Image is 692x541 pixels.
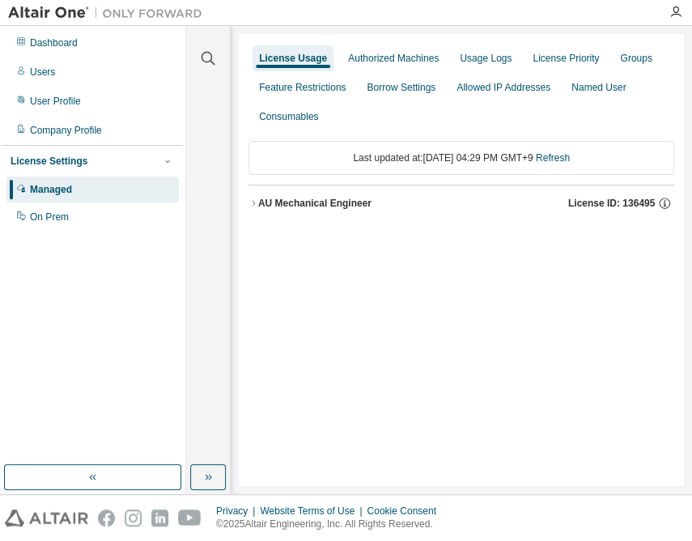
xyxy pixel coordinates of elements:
img: altair_logo.svg [5,509,88,526]
div: Groups [620,52,652,65]
div: Managed [30,183,72,196]
div: License Settings [11,155,87,168]
div: Borrow Settings [367,81,435,94]
img: linkedin.svg [151,509,168,526]
p: © 2025 Altair Engineering, Inc. All Rights Reserved. [216,518,446,531]
div: Last updated at: [DATE] 04:29 PM GMT+9 [248,141,674,175]
div: Consumables [259,110,318,123]
div: Users [30,66,55,79]
div: Website Terms of Use [260,505,367,518]
div: User Profile [30,95,81,108]
img: facebook.svg [98,509,115,526]
img: instagram.svg [125,509,142,526]
div: Privacy [216,505,260,518]
div: Allowed IP Addresses [456,81,550,94]
button: AU Mechanical EngineerLicense ID: 136495 [248,185,674,221]
div: Authorized Machines [348,52,439,65]
a: Refresh [536,152,570,164]
div: License Usage [259,52,327,65]
img: Altair One [8,5,210,21]
div: Usage Logs [460,52,512,65]
div: Company Profile [30,124,102,137]
div: Cookie Consent [367,505,445,518]
div: License Priority [533,52,599,65]
div: AU Mechanical Engineer [258,197,371,210]
span: License ID: 136495 [568,197,655,210]
img: youtube.svg [178,509,202,526]
div: Dashboard [30,36,78,49]
div: On Prem [30,211,69,224]
div: Named User [571,81,626,94]
div: Feature Restrictions [259,81,346,94]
